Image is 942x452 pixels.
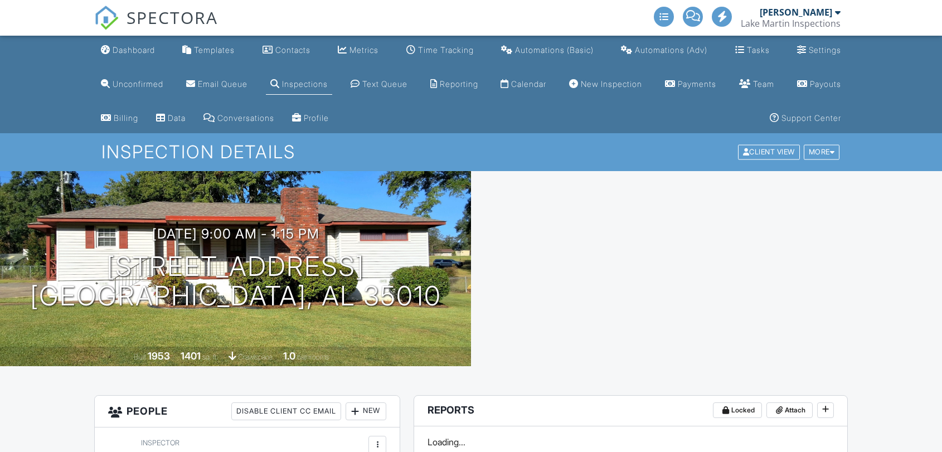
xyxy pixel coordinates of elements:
a: SPECTORA [94,15,218,38]
a: Automations (Advanced) [616,40,712,61]
a: Time Tracking [402,40,478,61]
div: Settings [809,45,841,55]
span: sq. ft. [202,353,218,361]
h1: Inspection Details [101,142,841,162]
div: Unconfirmed [113,79,163,89]
div: New [346,402,386,420]
h1: [STREET_ADDRESS] [GEOGRAPHIC_DATA], AL 35010 [30,252,441,311]
a: Automations (Basic) [497,40,598,61]
a: New Inspection [565,74,647,95]
a: Billing [96,108,143,129]
div: Conversations [217,113,274,123]
h3: People [95,396,400,427]
span: Inspector [141,439,179,447]
div: Lake Martin Inspections [741,18,841,29]
a: Client View [737,147,803,155]
a: Payouts [793,74,846,95]
a: Conversations [199,108,279,129]
div: Payouts [810,79,841,89]
a: Metrics [333,40,383,61]
div: Automations (Basic) [515,45,594,55]
div: Disable Client CC Email [231,402,341,420]
img: The Best Home Inspection Software - Spectora [94,6,119,30]
a: Company Profile [288,108,333,129]
a: Settings [793,40,846,61]
a: Email Queue [182,74,252,95]
div: Contacts [275,45,310,55]
span: bathrooms [297,353,329,361]
div: 1953 [148,350,170,362]
div: Team [753,79,774,89]
div: Inspections [282,79,328,89]
div: Time Tracking [418,45,474,55]
div: 1.0 [283,350,295,362]
a: Payments [661,74,721,95]
a: Dashboard [96,40,159,61]
div: Automations (Adv) [635,45,707,55]
a: Inspections [266,74,332,95]
a: Unconfirmed [96,74,168,95]
div: [PERSON_NAME] [760,7,832,18]
div: Text Queue [362,79,407,89]
a: Contacts [258,40,315,61]
div: New Inspection [581,79,642,89]
div: Calendar [511,79,546,89]
div: Templates [194,45,235,55]
span: SPECTORA [127,6,218,29]
div: Metrics [349,45,378,55]
a: Templates [178,40,239,61]
a: Data [152,108,190,129]
div: Tasks [747,45,770,55]
div: Dashboard [113,45,155,55]
div: Client View [738,145,800,160]
div: Reporting [440,79,478,89]
h3: [DATE] 9:00 am - 1:15 pm [152,226,319,241]
div: Support Center [781,113,841,123]
a: Reporting [426,74,483,95]
div: Profile [304,113,329,123]
a: Tasks [731,40,774,61]
div: Billing [114,113,138,123]
div: Data [168,113,186,123]
div: 1401 [181,350,201,362]
a: Calendar [496,74,551,95]
div: Payments [678,79,716,89]
a: Team [735,74,779,95]
span: Built [134,353,146,361]
div: Email Queue [198,79,247,89]
div: More [804,145,840,160]
span: crawlspace [238,353,273,361]
a: Text Queue [346,74,412,95]
a: Support Center [765,108,846,129]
